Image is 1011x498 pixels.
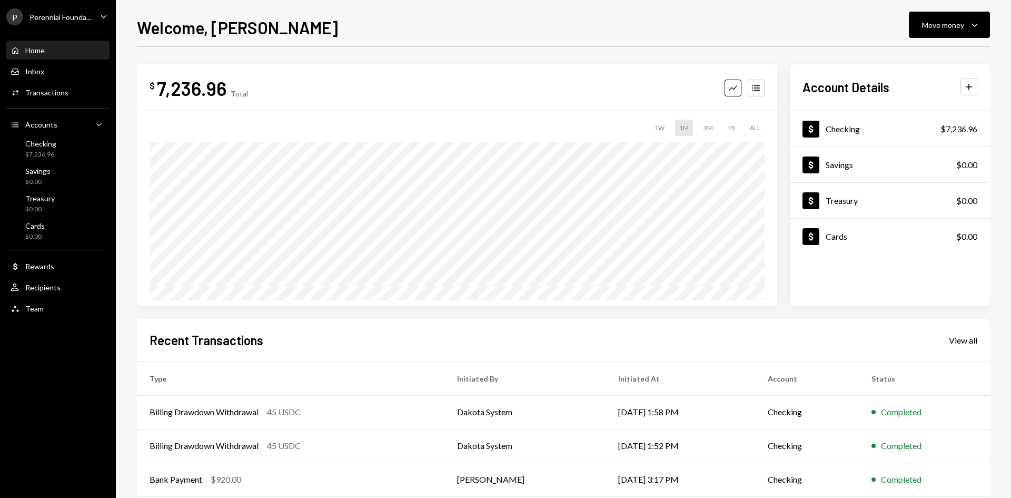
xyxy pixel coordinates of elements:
[881,440,921,452] div: Completed
[606,362,755,395] th: Initiated At
[29,13,91,22] div: Perennial Founda...
[137,17,338,38] h1: Welcome, [PERSON_NAME]
[25,46,45,55] div: Home
[746,120,765,136] div: ALL
[826,196,858,206] div: Treasury
[922,19,964,31] div: Move money
[790,111,990,147] a: Checking$7,236.96
[949,334,977,346] a: View all
[650,120,669,136] div: 1W
[6,191,110,216] a: Treasury$0.00
[150,331,263,349] h2: Recent Transactions
[267,406,301,418] div: 45 USDC
[956,230,977,243] div: $0.00
[25,67,44,76] div: Inbox
[444,362,606,395] th: Initiated By
[267,440,301,452] div: 45 USDC
[881,406,921,418] div: Completed
[25,205,55,214] div: $0.00
[25,150,56,159] div: $7,236.96
[6,257,110,276] a: Rewards
[25,232,45,241] div: $0.00
[25,262,54,271] div: Rewards
[802,79,889,96] h2: Account Details
[755,429,859,463] td: Checking
[25,194,55,203] div: Treasury
[755,463,859,496] td: Checking
[675,120,693,136] div: 1M
[25,304,44,313] div: Team
[6,83,110,102] a: Transactions
[25,167,51,175] div: Savings
[723,120,739,136] div: 1Y
[150,406,259,418] div: Billing Drawdown Withdrawal
[790,219,990,254] a: Cards$0.00
[881,473,921,486] div: Completed
[859,362,990,395] th: Status
[790,183,990,218] a: Treasury$0.00
[444,395,606,429] td: Dakota System
[6,115,110,134] a: Accounts
[6,62,110,81] a: Inbox
[909,12,990,38] button: Move money
[231,89,248,98] div: Total
[6,163,110,189] a: Savings$0.00
[940,123,977,135] div: $7,236.96
[826,231,847,241] div: Cards
[6,299,110,318] a: Team
[6,278,110,297] a: Recipients
[699,120,717,136] div: 3M
[211,473,241,486] div: $920.00
[150,473,202,486] div: Bank Payment
[949,335,977,346] div: View all
[606,429,755,463] td: [DATE] 1:52 PM
[790,147,990,182] a: Savings$0.00
[25,88,68,97] div: Transactions
[25,178,51,187] div: $0.00
[956,159,977,171] div: $0.00
[755,395,859,429] td: Checking
[25,120,57,129] div: Accounts
[157,76,226,100] div: 7,236.96
[826,124,860,134] div: Checking
[956,194,977,207] div: $0.00
[137,362,444,395] th: Type
[606,463,755,496] td: [DATE] 3:17 PM
[606,395,755,429] td: [DATE] 1:58 PM
[444,463,606,496] td: [PERSON_NAME]
[25,283,61,292] div: Recipients
[6,136,110,161] a: Checking$7,236.96
[444,429,606,463] td: Dakota System
[25,221,45,230] div: Cards
[6,218,110,243] a: Cards$0.00
[150,81,155,91] div: $
[150,440,259,452] div: Billing Drawdown Withdrawal
[25,139,56,148] div: Checking
[755,362,859,395] th: Account
[6,8,23,25] div: P
[6,41,110,60] a: Home
[826,160,853,170] div: Savings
